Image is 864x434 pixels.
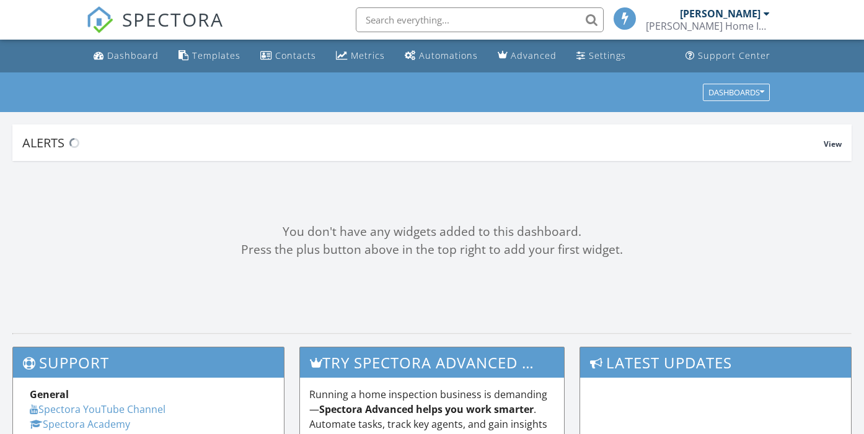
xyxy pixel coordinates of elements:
strong: Spectora Advanced helps you work smarter [319,402,534,416]
a: Automations (Basic) [400,45,483,67]
a: Dashboard [89,45,164,67]
h3: Support [13,347,284,378]
a: SPECTORA [86,17,224,43]
div: Advanced [511,50,557,61]
a: Contacts [255,45,321,67]
div: [PERSON_NAME] [680,7,760,20]
div: Davis Home Inspections LLC [646,20,770,32]
a: Metrics [331,45,390,67]
div: Dashboard [107,50,159,61]
div: Contacts [275,50,316,61]
a: Advanced [493,45,562,67]
span: View [824,139,842,149]
div: Press the plus button above in the top right to add your first widget. [12,241,852,259]
a: Settings [571,45,631,67]
a: Support Center [681,45,775,67]
div: Settings [589,50,626,61]
a: Spectora YouTube Channel [30,402,165,416]
button: Dashboards [703,84,770,101]
strong: General [30,388,69,401]
h3: Latest Updates [580,347,851,378]
span: SPECTORA [122,6,224,32]
div: Support Center [698,50,770,61]
a: Spectora Academy [30,417,130,431]
h3: Try spectora advanced [DATE] [300,347,563,378]
div: Metrics [351,50,385,61]
div: Alerts [22,134,824,151]
div: Dashboards [708,88,764,97]
img: The Best Home Inspection Software - Spectora [86,6,113,33]
div: Automations [419,50,478,61]
input: Search everything... [356,7,604,32]
div: Templates [192,50,240,61]
div: You don't have any widgets added to this dashboard. [12,223,852,241]
a: Templates [174,45,245,67]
